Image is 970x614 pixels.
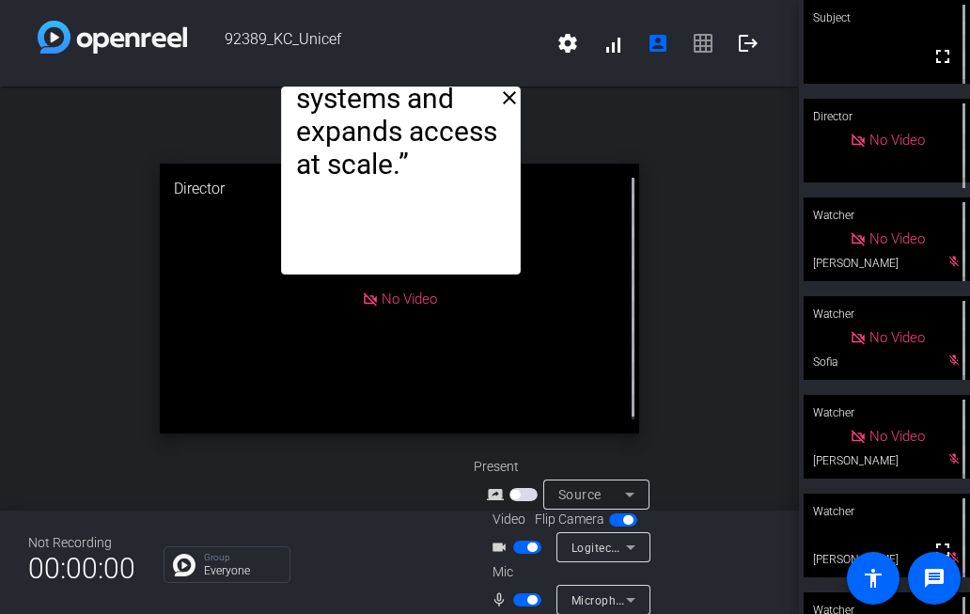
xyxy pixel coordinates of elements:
mat-icon: fullscreen [931,45,954,68]
mat-icon: close [498,87,521,109]
mat-icon: mic_none [491,589,513,611]
div: Mic [474,562,662,582]
mat-icon: logout [737,32,759,55]
span: No Video [869,132,925,149]
mat-icon: account_box [647,32,669,55]
button: signal_cellular_alt [590,21,635,66]
mat-icon: message [923,567,946,590]
span: No Video [869,428,925,445]
span: Microphone (Jabra SPEAK 510 USB) (0b0e:0420) [571,592,842,607]
div: Watcher [804,395,970,431]
span: Source [558,487,602,502]
span: 00:00:00 [28,545,135,591]
mat-icon: videocam_outline [491,536,513,559]
p: Everyone [204,565,280,576]
span: No Video [869,230,925,247]
div: Watcher [804,197,970,233]
mat-icon: accessibility [862,567,884,590]
div: Watcher [804,494,970,529]
div: Not Recording [28,533,135,553]
mat-icon: screen_share_outline [487,483,509,506]
div: Director [160,164,639,214]
img: Chat Icon [173,554,196,576]
span: Video [493,510,525,529]
mat-icon: settings [556,32,579,55]
span: Logitech BRIO (046d:085e) [571,540,718,555]
p: Group [204,553,280,562]
span: Flip Camera [535,510,604,529]
mat-icon: fullscreen [931,539,954,561]
span: No Video [869,329,925,346]
img: white-gradient.svg [38,21,187,54]
div: Watcher [804,296,970,332]
div: Director [804,99,970,134]
span: No Video [382,290,437,307]
div: Present [474,457,662,477]
span: 92389_KC_Unicef [187,21,545,66]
